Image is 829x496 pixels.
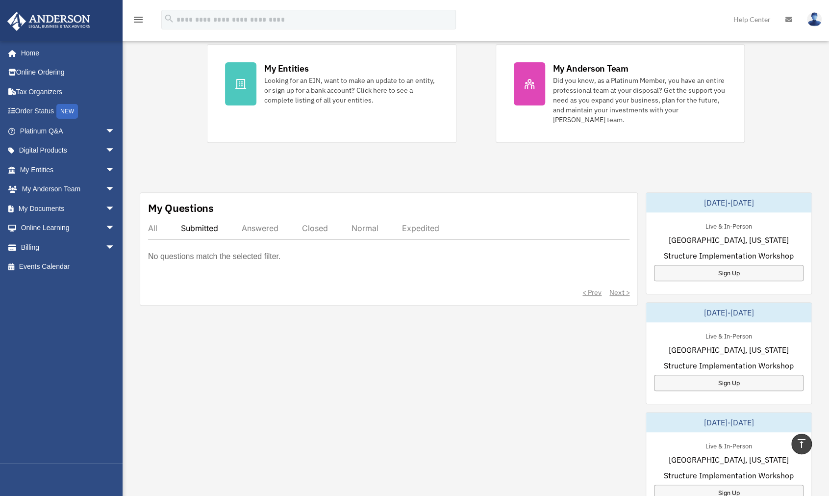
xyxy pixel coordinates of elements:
[791,434,812,454] a: vertical_align_top
[7,199,130,218] a: My Documentsarrow_drop_down
[7,82,130,102] a: Tax Organizers
[7,180,130,199] a: My Anderson Teamarrow_drop_down
[553,62,628,75] div: My Anderson Team
[7,121,130,141] a: Platinum Q&Aarrow_drop_down
[132,14,144,26] i: menu
[796,438,807,449] i: vertical_align_top
[7,63,130,82] a: Online Ordering
[553,76,727,125] div: Did you know, as a Platinum Member, you have an entire professional team at your disposal? Get th...
[164,13,175,24] i: search
[654,265,804,281] a: Sign Up
[242,223,278,233] div: Answered
[105,121,125,141] span: arrow_drop_down
[207,44,456,143] a: My Entities Looking for an EIN, want to make an update to an entity, or sign up for a bank accoun...
[654,375,804,391] a: Sign Up
[664,470,794,481] span: Structure Implementation Workshop
[105,237,125,258] span: arrow_drop_down
[646,303,811,322] div: [DATE]-[DATE]
[148,250,280,263] p: No questions match the selected filter.
[669,344,789,356] span: [GEOGRAPHIC_DATA], [US_STATE]
[105,141,125,161] span: arrow_drop_down
[148,201,214,215] div: My Questions
[132,17,144,26] a: menu
[698,220,760,231] div: Live & In-Person
[105,160,125,180] span: arrow_drop_down
[646,193,811,212] div: [DATE]-[DATE]
[402,223,439,233] div: Expedited
[496,44,745,143] a: My Anderson Team Did you know, as a Platinum Member, you have an entire professional team at your...
[302,223,328,233] div: Closed
[4,12,93,31] img: Anderson Advisors Platinum Portal
[664,250,794,261] span: Structure Implementation Workshop
[181,223,218,233] div: Submitted
[105,180,125,200] span: arrow_drop_down
[698,330,760,340] div: Live & In-Person
[56,104,78,119] div: NEW
[807,12,822,26] img: User Pic
[7,141,130,160] a: Digital Productsarrow_drop_down
[7,160,130,180] a: My Entitiesarrow_drop_down
[669,454,789,466] span: [GEOGRAPHIC_DATA], [US_STATE]
[352,223,378,233] div: Normal
[264,76,438,105] div: Looking for an EIN, want to make an update to an entity, or sign up for a bank account? Click her...
[698,440,760,450] div: Live & In-Person
[7,43,125,63] a: Home
[105,199,125,219] span: arrow_drop_down
[7,257,130,277] a: Events Calendar
[7,218,130,238] a: Online Learningarrow_drop_down
[664,360,794,371] span: Structure Implementation Workshop
[7,237,130,257] a: Billingarrow_drop_down
[669,234,789,246] span: [GEOGRAPHIC_DATA], [US_STATE]
[105,218,125,238] span: arrow_drop_down
[646,413,811,432] div: [DATE]-[DATE]
[7,102,130,122] a: Order StatusNEW
[264,62,308,75] div: My Entities
[148,223,157,233] div: All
